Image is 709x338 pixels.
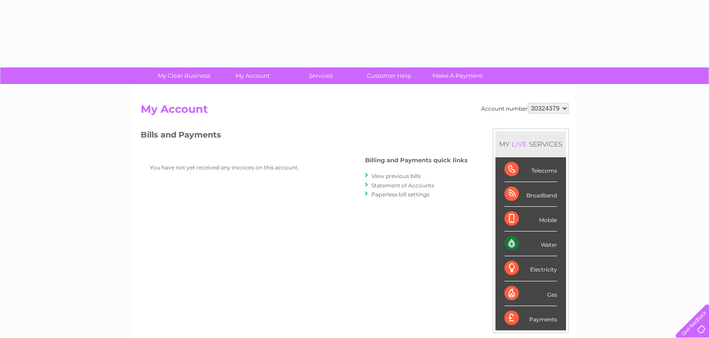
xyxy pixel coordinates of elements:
h3: Bills and Payments [141,129,468,144]
div: Water [504,231,557,256]
div: Gas [504,281,557,306]
a: My Clear Business [147,67,221,84]
div: Mobile [504,207,557,231]
a: Paperless bill settings [371,191,429,198]
a: Customer Help [352,67,426,84]
a: Services [284,67,358,84]
div: MY SERVICES [495,131,566,157]
div: Account number [481,103,569,114]
h4: Billing and Payments quick links [365,157,468,164]
p: You have not yet received any invoices on this account. [150,163,330,172]
a: View previous bills [371,173,421,179]
div: Telecoms [504,157,557,182]
div: LIVE [510,140,529,148]
h2: My Account [141,103,569,120]
a: Statement of Accounts [371,182,434,189]
div: Broadband [504,182,557,207]
a: Make A Payment [420,67,495,84]
div: Electricity [504,256,557,281]
a: My Account [215,67,290,84]
div: Payments [504,306,557,330]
